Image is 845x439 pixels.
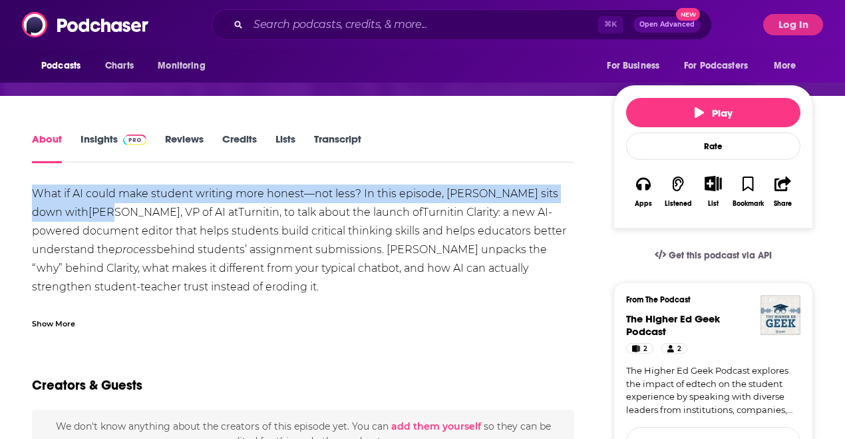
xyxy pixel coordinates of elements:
span: New [676,8,700,21]
span: Get this podcast via API [669,250,772,261]
a: 2 [626,343,653,354]
a: InsightsPodchaser Pro [81,133,146,163]
img: Podchaser - Follow, Share and Rate Podcasts [22,12,150,37]
button: Bookmark [731,167,765,216]
div: Search podcasts, credits, & more... [212,9,712,40]
div: Rate [626,133,800,160]
a: Turnitin Clarity [422,206,498,219]
a: Turnitin [238,206,279,219]
input: Search podcasts, credits, & more... [248,14,598,35]
i: process [115,243,156,256]
div: Share [774,200,792,208]
button: open menu [148,53,222,79]
a: The Higher Ed Geek Podcast explores the impact of edtech on the student experience by speaking wi... [626,364,800,416]
span: Charts [105,57,134,75]
div: Listened [665,200,692,208]
a: About [32,133,62,163]
img: The Higher Ed Geek Podcast [760,295,800,335]
button: add them yourself [391,421,481,432]
a: Reviews [165,133,204,163]
button: Play [626,98,800,127]
span: ⌘ K [598,16,623,33]
span: Play [695,107,733,119]
a: Transcript [314,133,361,163]
span: Open Advanced [639,21,695,28]
span: 2 [677,342,681,356]
button: Open AdvancedNew [633,17,701,33]
button: open menu [597,53,676,79]
h2: Creators & Guests [32,377,142,394]
button: Listened [661,167,695,216]
a: The Higher Ed Geek Podcast [626,312,720,338]
button: open menu [764,53,813,79]
h3: From The Podcast [626,295,790,304]
span: Podcasts [41,57,81,75]
span: For Business [607,57,659,75]
span: 2 [643,342,647,356]
span: More [774,57,796,75]
button: open menu [675,53,767,79]
div: Apps [635,200,652,208]
a: [PERSON_NAME] [88,206,180,219]
button: open menu [32,53,98,79]
a: Lists [275,133,295,163]
a: Get this podcast via API [644,239,782,272]
span: Monitoring [158,57,205,75]
a: 2 [661,343,687,354]
a: Charts [96,53,142,79]
a: Credits [222,133,257,163]
button: Share [766,167,800,216]
div: List [708,199,719,208]
div: Show More ButtonList [696,167,731,216]
img: Podchaser Pro [123,135,146,145]
button: Show More Button [699,176,727,191]
button: Log In [763,14,823,35]
button: Apps [626,167,661,216]
span: For Podcasters [684,57,748,75]
div: Bookmark [733,200,764,208]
